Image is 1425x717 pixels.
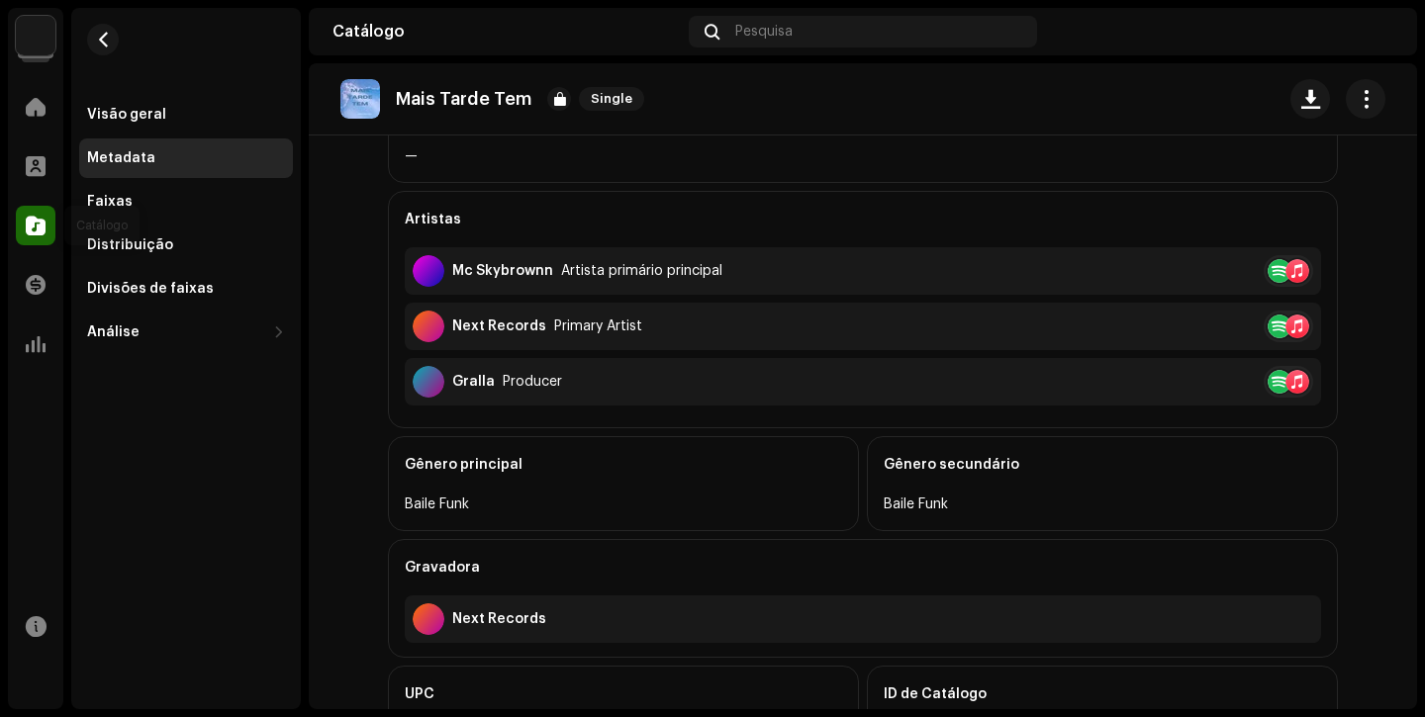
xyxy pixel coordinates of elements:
[79,182,293,222] re-m-nav-item: Faixas
[405,437,842,493] div: Gênero principal
[87,281,214,297] div: Divisões de faixas
[87,107,166,123] div: Visão geral
[452,263,553,279] div: Mc Skybrownn
[561,263,722,279] div: Artista primário principal
[452,611,546,627] div: Next Records
[87,194,133,210] div: Faixas
[396,89,531,110] p: Mais Tarde Tem
[16,16,55,55] img: 730b9dfe-18b5-4111-b483-f30b0c182d82
[79,269,293,309] re-m-nav-item: Divisões de faixas
[87,237,173,253] div: Distribuição
[79,138,293,178] re-m-nav-item: Metadata
[452,318,546,334] div: Next Records
[579,87,644,111] span: Single
[405,192,1321,247] div: Artistas
[884,437,1321,493] div: Gênero secundário
[735,24,793,40] span: Pesquisa
[340,79,380,119] img: f41d6e65-6a04-4f07-a0d5-db6f72f93477
[1362,16,1393,47] img: 83fcb188-c23a-4f27-9ded-e3f731941e57
[79,313,293,352] re-m-nav-dropdown: Análise
[554,318,642,334] div: Primary Artist
[405,540,1321,595] div: Gravadora
[405,493,842,516] div: Baile Funk
[87,150,155,166] div: Metadata
[332,24,681,40] div: Catálogo
[79,225,293,265] re-m-nav-item: Distribuição
[452,374,495,390] div: Gralla
[503,374,562,390] div: Producer
[884,493,1321,516] div: Baile Funk
[87,324,140,340] div: Análise
[405,144,1321,168] div: —
[79,95,293,134] re-m-nav-item: Visão geral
